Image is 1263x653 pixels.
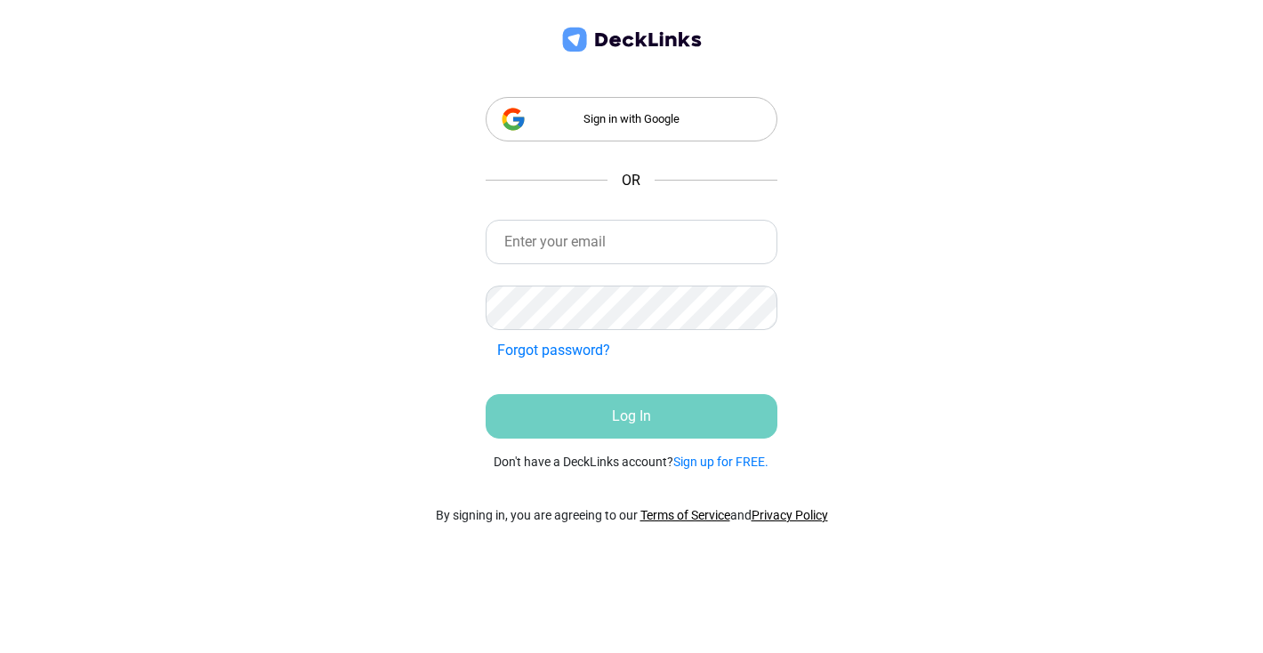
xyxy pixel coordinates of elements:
p: By signing in, you are agreeing to our and [436,506,828,525]
a: Privacy Policy [752,508,828,522]
span: OR [622,170,640,191]
button: Forgot password? [486,334,622,367]
input: Enter your email [486,220,778,264]
a: Terms of Service [640,508,730,522]
img: deck-links-logo.c572c7424dfa0d40c150da8c35de9cd0.svg [559,25,704,54]
small: Don't have a DeckLinks account? [494,453,768,472]
button: Log In [486,394,778,439]
div: Sign in with Google [486,97,778,141]
a: Sign up for FREE. [673,455,768,469]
